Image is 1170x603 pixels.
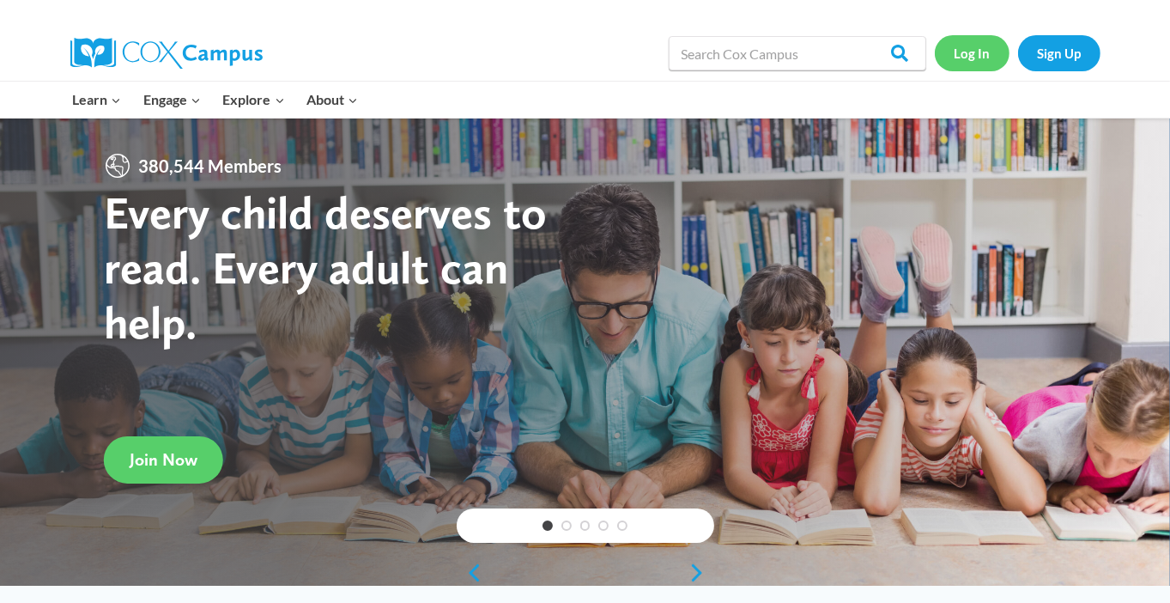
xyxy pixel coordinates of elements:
a: 4 [598,521,609,531]
button: Child menu of Learn [62,82,133,118]
strong: Every child deserves to read. Every adult can help. [104,185,547,349]
a: 5 [617,521,627,531]
span: Join Now [130,449,197,470]
button: Child menu of Explore [212,82,296,118]
a: Join Now [104,436,223,484]
a: Log In [935,35,1009,70]
a: previous [457,563,482,583]
input: Search Cox Campus [669,36,926,70]
button: Child menu of About [295,82,369,118]
a: Sign Up [1018,35,1100,70]
a: 3 [580,521,591,531]
button: Child menu of Engage [132,82,212,118]
img: Cox Campus [70,38,263,69]
nav: Secondary Navigation [935,35,1100,70]
nav: Primary Navigation [62,82,369,118]
a: 1 [543,521,553,531]
div: content slider buttons [457,556,714,590]
a: next [688,563,714,583]
a: 2 [561,521,572,531]
span: 380,544 Members [131,152,288,180]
